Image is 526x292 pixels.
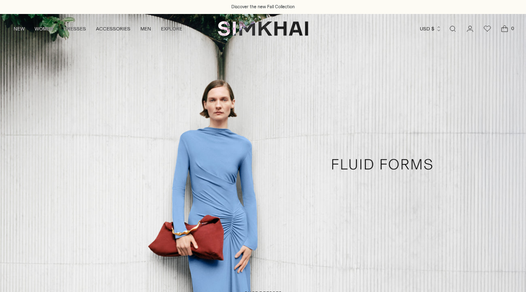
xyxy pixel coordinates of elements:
[161,20,182,38] a: EXPLORE
[96,20,130,38] a: ACCESSORIES
[420,20,442,38] button: USD $
[14,20,25,38] a: NEW
[479,21,496,37] a: Wishlist
[140,20,151,38] a: MEN
[231,4,295,10] a: Discover the new Fall Collection
[63,20,86,38] a: DRESSES
[496,21,513,37] a: Open cart modal
[35,20,54,38] a: WOMEN
[462,21,478,37] a: Go to the account page
[445,21,461,37] a: Open search modal
[509,25,516,32] span: 0
[218,21,308,37] a: SIMKHAI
